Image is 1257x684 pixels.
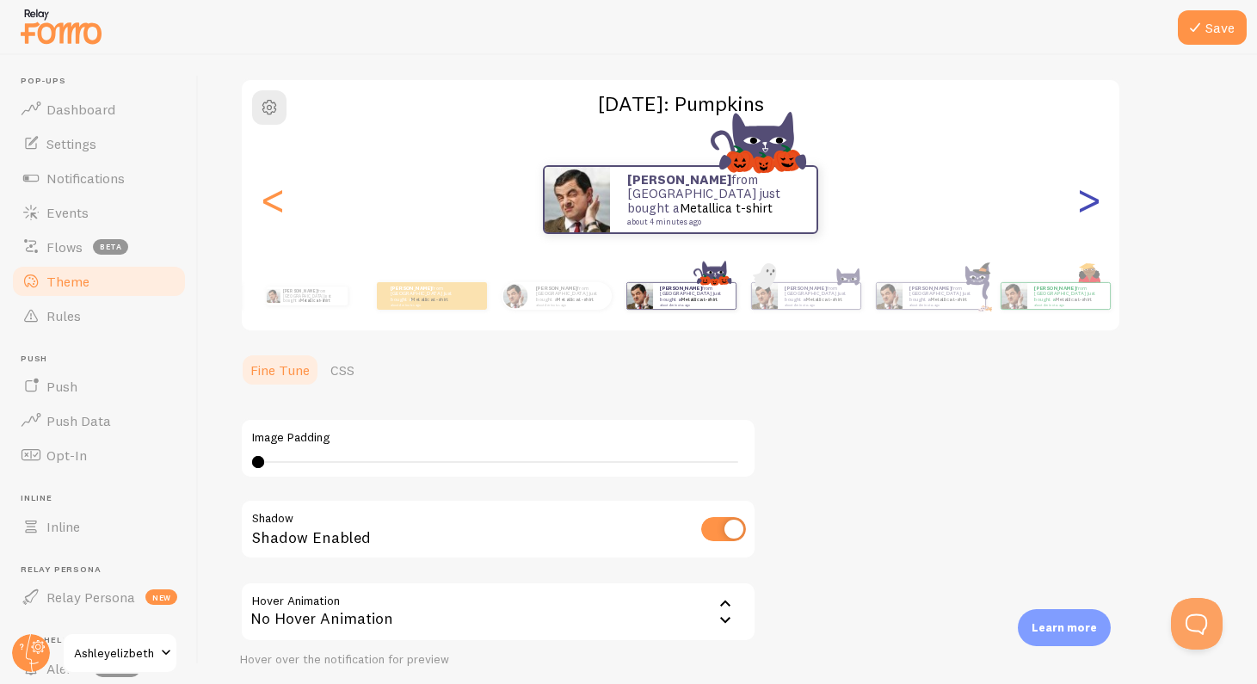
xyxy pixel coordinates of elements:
img: Fomo [626,283,652,309]
div: Previous slide [262,138,283,262]
img: Fomo [545,167,610,232]
span: Events [46,204,89,221]
strong: [PERSON_NAME] [1034,285,1075,292]
small: about 4 minutes ago [909,303,977,306]
strong: [PERSON_NAME] [660,285,701,292]
a: Metallica t-shirt [930,296,967,303]
p: from [GEOGRAPHIC_DATA] just bought a [1034,285,1103,306]
a: Metallica t-shirt [557,296,594,303]
span: Settings [46,135,96,152]
a: Metallica t-shirt [681,296,718,303]
span: Pop-ups [21,76,188,87]
span: Push [46,378,77,395]
small: about 4 minutes ago [660,303,727,306]
strong: [PERSON_NAME] [627,171,731,188]
a: Push [10,369,188,404]
p: from [GEOGRAPHIC_DATA] just bought a [283,287,341,305]
small: about 4 minutes ago [785,303,852,306]
a: Settings [10,126,188,161]
small: about 4 minutes ago [391,303,458,306]
a: Rules [10,299,188,333]
strong: [PERSON_NAME] [909,285,951,292]
label: Image Padding [252,430,744,446]
span: Flows [46,238,83,256]
a: Inline [10,509,188,544]
span: Inline [46,518,80,535]
div: Hover over the notification for preview [240,652,756,668]
div: No Hover Animation [240,582,756,642]
a: Opt-In [10,438,188,472]
span: Ashleyelizbeth [74,643,156,663]
img: Fomo [502,283,527,308]
img: Fomo [876,283,902,309]
img: Fomo [266,289,280,303]
small: about 4 minutes ago [1034,303,1101,306]
a: Fine Tune [240,353,320,387]
span: Relay Persona [46,588,135,606]
a: Events [10,195,188,230]
p: from [GEOGRAPHIC_DATA] just bought a [660,285,729,306]
span: Push [21,354,188,365]
span: Relay Persona [21,564,188,576]
div: Learn more [1018,609,1111,646]
a: Metallica t-shirt [680,200,773,216]
p: from [GEOGRAPHIC_DATA] just bought a [909,285,978,306]
strong: [PERSON_NAME] [391,285,432,292]
span: Notifications [46,169,125,187]
a: Relay Persona new [10,580,188,614]
strong: [PERSON_NAME] [536,285,577,292]
span: Theme [46,273,89,290]
span: beta [93,239,128,255]
iframe: Help Scout Beacon - Open [1171,598,1223,650]
p: Learn more [1032,619,1097,636]
span: Dashboard [46,101,115,118]
p: from [GEOGRAPHIC_DATA] just bought a [391,285,459,306]
span: Rules [46,307,81,324]
a: Push Data [10,404,188,438]
p: from [GEOGRAPHIC_DATA] just bought a [536,285,605,306]
span: Inline [21,493,188,504]
div: Shadow Enabled [240,499,756,562]
small: about 4 minutes ago [627,218,794,226]
a: Metallica t-shirt [1055,296,1092,303]
a: Metallica t-shirt [300,298,330,303]
strong: [PERSON_NAME] [283,288,317,293]
a: Ashleyelizbeth [62,632,178,674]
a: Flows beta [10,230,188,264]
a: Metallica t-shirt [411,296,448,303]
span: new [145,589,177,605]
a: Dashboard [10,92,188,126]
strong: [PERSON_NAME] [785,285,826,292]
div: Next slide [1078,138,1099,262]
a: Theme [10,264,188,299]
p: from [GEOGRAPHIC_DATA] just bought a [785,285,853,306]
a: Metallica t-shirt [805,296,842,303]
img: fomo-relay-logo-orange.svg [18,4,104,48]
img: Fomo [751,283,777,309]
a: CSS [320,353,365,387]
a: Notifications [10,161,188,195]
img: Fomo [1001,283,1026,309]
span: Opt-In [46,447,87,464]
small: about 4 minutes ago [536,303,603,306]
span: Push Data [46,412,111,429]
p: from [GEOGRAPHIC_DATA] just bought a [627,173,799,226]
h2: [DATE]: Pumpkins [242,90,1119,117]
